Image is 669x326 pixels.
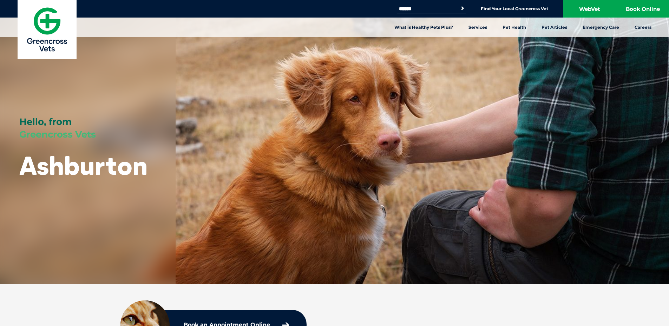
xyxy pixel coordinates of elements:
span: Hello, from [19,116,72,127]
a: Services [461,18,495,37]
h1: Ashburton [19,152,147,179]
a: Find Your Local Greencross Vet [481,6,548,12]
a: Pet Articles [534,18,575,37]
button: Search [459,5,466,12]
a: Pet Health [495,18,534,37]
a: Careers [627,18,659,37]
a: What is Healthy Pets Plus? [387,18,461,37]
a: Emergency Care [575,18,627,37]
span: Greencross Vets [19,129,96,140]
